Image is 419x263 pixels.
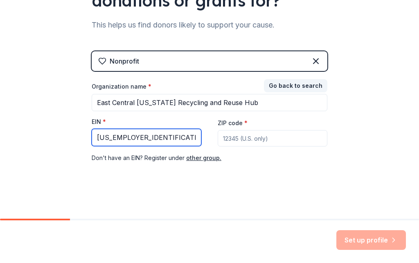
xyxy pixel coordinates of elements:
label: Organization name [92,82,151,91]
input: American Red Cross [92,94,327,111]
input: 12-3456789 [92,129,201,146]
label: ZIP code [218,119,248,127]
div: Don ' t have an EIN? Register under [92,153,327,163]
div: Nonprofit [110,56,139,66]
button: Go back to search [264,79,327,92]
label: EIN [92,118,106,126]
div: This helps us find donors likely to support your cause. [92,18,327,32]
button: other group. [186,153,221,163]
input: 12345 (U.S. only) [218,130,327,146]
